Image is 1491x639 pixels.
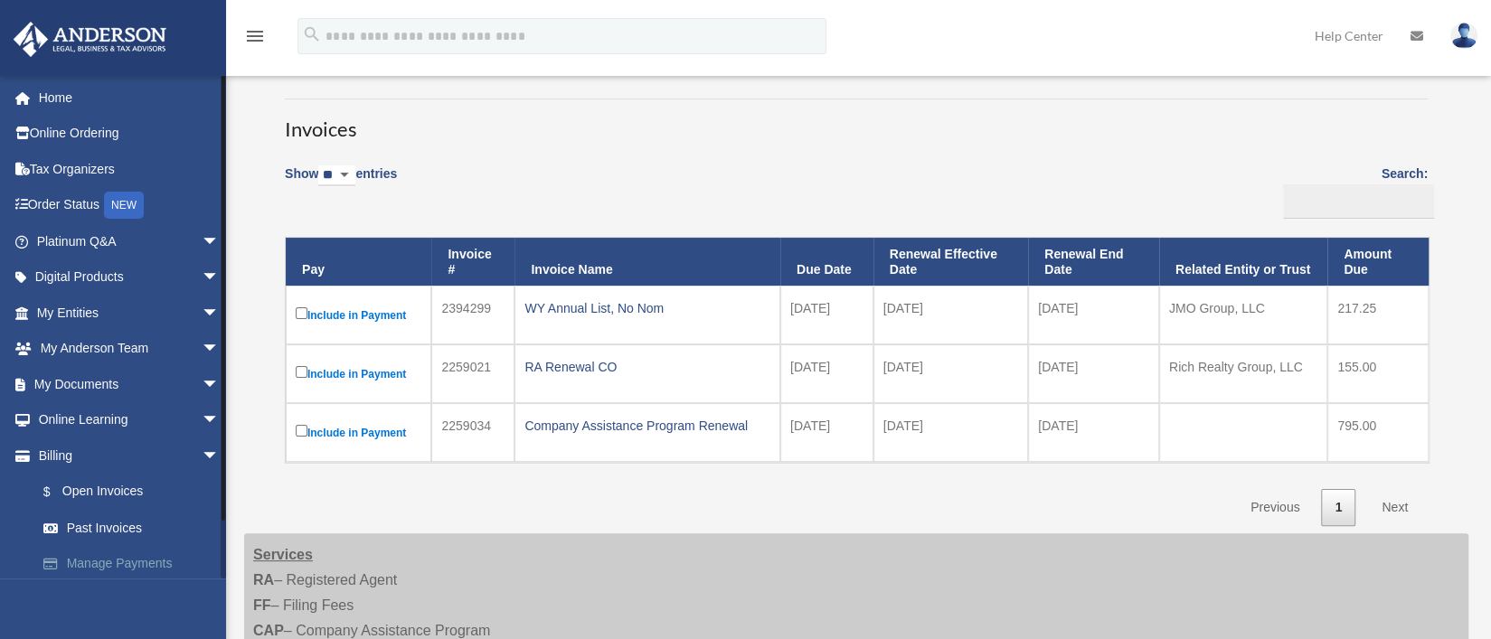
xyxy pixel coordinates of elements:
[202,223,238,260] span: arrow_drop_down
[202,295,238,332] span: arrow_drop_down
[780,403,873,462] td: [DATE]
[1450,23,1477,49] img: User Pic
[431,286,514,344] td: 2394299
[13,116,247,152] a: Online Ordering
[1283,184,1434,219] input: Search:
[104,192,144,219] div: NEW
[25,546,247,582] a: Manage Payments
[25,474,238,511] a: $Open Invoices
[1028,286,1159,344] td: [DATE]
[873,286,1028,344] td: [DATE]
[873,238,1028,287] th: Renewal Effective Date: activate to sort column ascending
[13,331,247,367] a: My Anderson Teamarrow_drop_down
[1159,286,1327,344] td: JMO Group, LLC
[1368,489,1421,526] a: Next
[53,481,62,503] span: $
[431,403,514,462] td: 2259034
[253,547,313,562] strong: Services
[25,510,247,546] a: Past Invoices
[431,238,514,287] th: Invoice #: activate to sort column ascending
[1237,489,1313,526] a: Previous
[13,402,247,438] a: Online Learningarrow_drop_down
[244,25,266,47] i: menu
[431,344,514,403] td: 2259021
[296,362,421,385] label: Include in Payment
[285,163,397,204] label: Show entries
[244,32,266,47] a: menu
[524,296,770,321] div: WY Annual List, No Nom
[780,238,873,287] th: Due Date: activate to sort column ascending
[873,403,1028,462] td: [DATE]
[13,151,247,187] a: Tax Organizers
[1028,403,1159,462] td: [DATE]
[13,223,247,259] a: Platinum Q&Aarrow_drop_down
[296,425,307,437] input: Include in Payment
[253,623,284,638] strong: CAP
[13,366,247,402] a: My Documentsarrow_drop_down
[1327,344,1429,403] td: 155.00
[1327,403,1429,462] td: 795.00
[1327,238,1429,287] th: Amount Due: activate to sort column ascending
[296,421,421,444] label: Include in Payment
[1277,163,1428,219] label: Search:
[202,402,238,439] span: arrow_drop_down
[202,331,238,368] span: arrow_drop_down
[202,259,238,296] span: arrow_drop_down
[296,366,307,378] input: Include in Payment
[1321,489,1355,526] a: 1
[1028,238,1159,287] th: Renewal End Date: activate to sort column ascending
[1327,286,1429,344] td: 217.25
[514,238,780,287] th: Invoice Name: activate to sort column ascending
[285,99,1428,144] h3: Invoices
[318,165,355,186] select: Showentries
[296,304,421,326] label: Include in Payment
[13,437,247,474] a: Billingarrow_drop_down
[296,307,307,319] input: Include in Payment
[202,366,238,403] span: arrow_drop_down
[524,354,770,380] div: RA Renewal CO
[202,437,238,475] span: arrow_drop_down
[873,344,1028,403] td: [DATE]
[286,238,431,287] th: Pay: activate to sort column descending
[13,187,247,224] a: Order StatusNEW
[302,24,322,44] i: search
[13,80,247,116] a: Home
[8,22,172,57] img: Anderson Advisors Platinum Portal
[13,259,247,296] a: Digital Productsarrow_drop_down
[524,413,770,438] div: Company Assistance Program Renewal
[1159,238,1327,287] th: Related Entity or Trust: activate to sort column ascending
[253,572,274,587] strong: RA
[1159,344,1327,403] td: Rich Realty Group, LLC
[253,597,271,613] strong: FF
[780,344,873,403] td: [DATE]
[780,286,873,344] td: [DATE]
[13,295,247,331] a: My Entitiesarrow_drop_down
[1028,344,1159,403] td: [DATE]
